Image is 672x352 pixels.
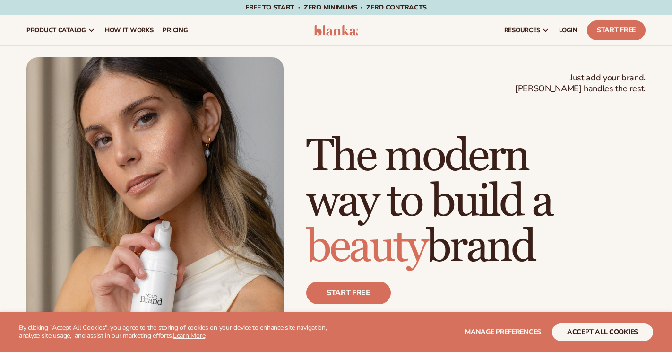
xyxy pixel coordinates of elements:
[245,3,427,12] span: Free to start · ZERO minimums · ZERO contracts
[100,15,158,45] a: How It Works
[26,26,86,34] span: product catalog
[465,327,541,336] span: Manage preferences
[163,26,188,34] span: pricing
[500,15,554,45] a: resources
[314,25,358,36] img: logo
[554,15,582,45] a: LOGIN
[504,26,540,34] span: resources
[306,282,391,304] a: Start free
[515,72,646,95] span: Just add your brand. [PERSON_NAME] handles the rest.
[465,323,541,341] button: Manage preferences
[19,324,347,340] p: By clicking "Accept All Cookies", you agree to the storing of cookies on your device to enhance s...
[105,26,154,34] span: How It Works
[22,15,100,45] a: product catalog
[559,26,577,34] span: LOGIN
[552,323,653,341] button: accept all cookies
[587,20,646,40] a: Start Free
[306,134,646,270] h1: The modern way to build a brand
[306,220,426,275] span: beauty
[158,15,192,45] a: pricing
[173,331,205,340] a: Learn More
